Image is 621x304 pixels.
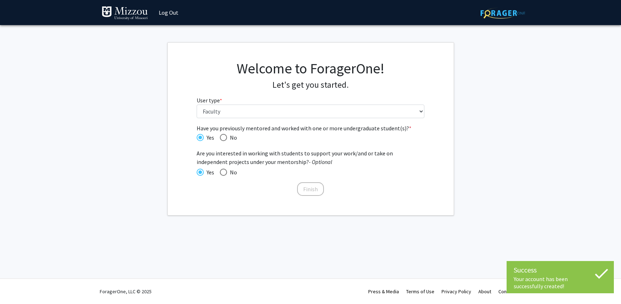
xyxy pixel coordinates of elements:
[498,288,522,295] a: Contact Us
[514,275,607,290] div: Your account has been successfully created!
[100,279,152,304] div: ForagerOne, LLC © 2025
[5,272,30,299] iframe: Chat
[442,288,471,295] a: Privacy Policy
[514,265,607,275] div: Success
[197,80,424,90] h4: Let's get you started.
[102,6,148,20] img: University of Missouri Logo
[197,149,424,166] span: Are you interested in working with students to support your work/and or take on independent proje...
[480,8,525,19] img: ForagerOne Logo
[197,132,424,142] mat-radio-group: Have you previously mentored and worked with one or more undergraduate student(s)?
[197,96,222,105] label: User type
[406,288,434,295] a: Terms of Use
[478,288,491,295] a: About
[197,60,424,77] h1: Welcome to ForagerOne!
[204,168,214,177] span: Yes
[297,182,324,196] button: Finish
[197,124,424,132] span: Have you previously mentored and worked with one or more undergraduate student(s)?
[204,133,214,142] span: Yes
[309,158,332,165] i: - Optional
[227,133,237,142] span: No
[227,168,237,177] span: No
[368,288,399,295] a: Press & Media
